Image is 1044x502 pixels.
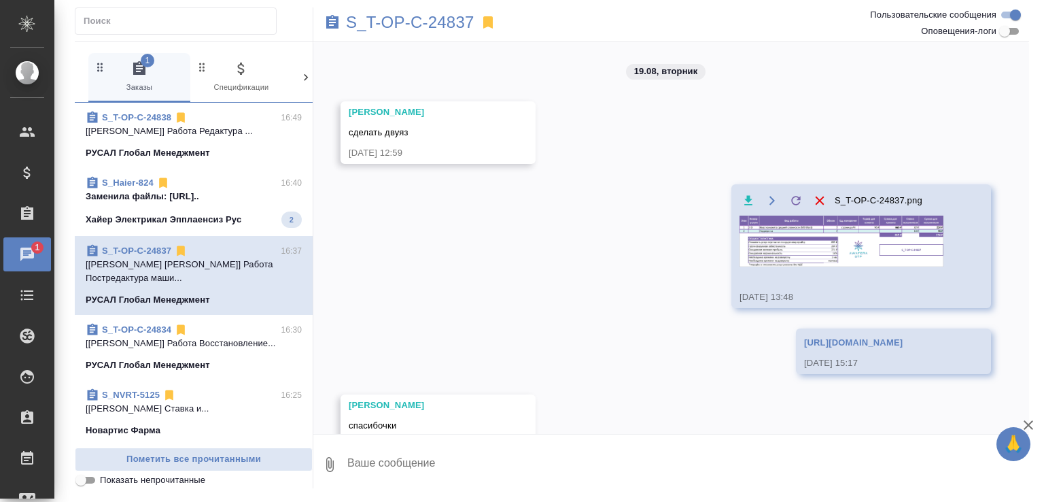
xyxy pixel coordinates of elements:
span: спасибочки [349,420,396,431]
svg: Зажми и перетащи, чтобы поменять порядок вкладок [94,61,107,73]
p: 16:30 [281,323,302,337]
p: Хайер Электрикал Эпплаенсиз Рус [86,213,241,227]
p: [[PERSON_NAME]] Работа Редактура ... [86,124,302,138]
input: Поиск [84,12,276,31]
span: 1 [27,241,48,254]
div: [DATE] 15:17 [804,356,943,370]
div: S_Haier-82416:40Заменила файлы: [URL]..Хайер Электрикал Эпплаенсиз Рус2 [75,168,313,236]
p: 16:49 [281,111,302,124]
label: Обновить файл [787,192,804,209]
a: S_T-OP-C-24838 [102,112,171,122]
a: S_Haier-824 [102,178,154,188]
p: РУСАЛ Глобал Менеджмент [86,358,210,372]
a: S_T-OP-C-24834 [102,324,171,335]
svg: Отписаться [156,176,170,190]
span: 2 [281,213,302,227]
p: 19.08, вторник [634,65,698,78]
div: S_T-OP-C-2483416:30[[PERSON_NAME]] Работа Восстановление...РУСАЛ Глобал Менеджмент [75,315,313,380]
a: [URL][DOMAIN_NAME] [804,337,903,348]
a: S_NVRT-5125 [102,390,160,400]
button: Пометить все прочитанными [75,448,313,471]
span: Заказы [94,61,185,94]
svg: Отписаться [174,323,188,337]
a: S_T-OP-C-24837 [102,246,171,256]
svg: Отписаться [162,388,176,402]
span: S_T-OP-C-24837.png [835,194,922,207]
svg: Отписаться [174,111,188,124]
span: 1 [141,54,154,67]
p: 16:25 [281,388,302,402]
p: 16:37 [281,244,302,258]
div: [DATE] 12:59 [349,146,488,160]
button: Удалить файл [811,192,828,209]
button: 🙏 [996,427,1030,461]
div: [PERSON_NAME] [349,105,488,119]
div: S_T-OP-C-2483816:49[[PERSON_NAME]] Работа Редактура ...РУСАЛ Глобал Менеджмент [75,103,313,168]
div: [DATE] 13:48 [739,290,943,304]
svg: Зажми и перетащи, чтобы поменять порядок вкладок [298,61,311,73]
p: РУСАЛ Глобал Менеджмент [86,293,210,307]
span: Показать непрочитанные [100,473,205,487]
span: Спецификации [196,61,287,94]
img: S_T-OP-C-24837.png [739,216,943,267]
span: Пользовательские сообщения [870,8,996,22]
button: Скачать [739,192,756,209]
div: S_T-OP-C-2483716:37[[PERSON_NAME] [PERSON_NAME]] Работа Постредактура маши...РУСАЛ Глобал Менеджмент [75,236,313,315]
p: [[PERSON_NAME] Ставка и... [86,402,302,416]
button: Открыть на драйве [763,192,780,209]
svg: Зажми и перетащи, чтобы поменять порядок вкладок [196,61,209,73]
div: S_NVRT-512516:25[[PERSON_NAME] Ставка и...Новартис Фарма [75,380,313,446]
span: Пометить все прочитанными [82,452,305,467]
p: 16:40 [281,176,302,190]
p: [[PERSON_NAME] [PERSON_NAME]] Работа Постредактура маши... [86,258,302,285]
span: Оповещения-логи [921,24,996,38]
a: S_T-OP-C-24837 [346,16,474,29]
div: [PERSON_NAME] [349,399,488,412]
a: 1 [3,237,51,271]
p: Новартис Фарма [86,424,160,437]
p: [[PERSON_NAME]] Работа Восстановление... [86,337,302,350]
p: Заменила файлы: [URL].. [86,190,302,203]
span: 🙏 [1002,430,1025,458]
span: Клиенты [298,61,389,94]
p: РУСАЛ Глобал Менеджмент [86,146,210,160]
span: сделать двуяз [349,127,408,137]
